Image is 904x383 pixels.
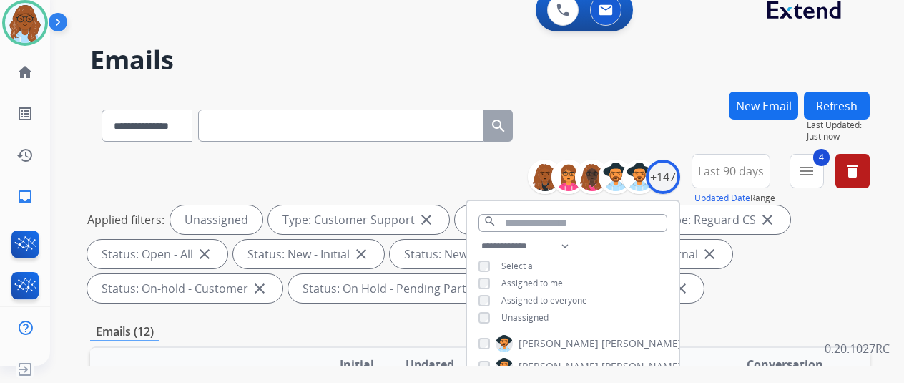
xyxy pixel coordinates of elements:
[483,215,496,228] mat-icon: search
[197,364,224,382] span: Type
[87,211,164,228] p: Applied filters:
[601,359,682,374] span: [PERSON_NAME]
[804,92,870,120] button: Refresh
[672,280,689,297] mat-icon: close
[16,147,34,164] mat-icon: history
[648,205,790,234] div: Type: Reguard CS
[119,364,157,382] span: Status
[90,323,159,341] p: Emails (12)
[825,340,890,357] p: 0.20.1027RC
[694,192,775,204] span: Range
[268,205,449,234] div: Type: Customer Support
[807,131,870,142] span: Just now
[87,274,282,303] div: Status: On-hold - Customer
[16,64,34,81] mat-icon: home
[798,163,815,180] mat-icon: menu
[259,364,309,382] span: Assignee
[813,149,830,166] span: 4
[196,246,213,263] mat-icon: close
[692,154,770,188] button: Last 90 days
[170,205,262,234] div: Unassigned
[501,277,563,289] span: Assigned to me
[390,240,541,268] div: Status: New - Reply
[490,117,507,135] mat-icon: search
[5,3,45,43] img: avatar
[701,246,718,263] mat-icon: close
[501,294,587,306] span: Assigned to everyone
[251,280,268,297] mat-icon: close
[418,211,435,228] mat-icon: close
[790,154,824,188] button: 4
[729,92,798,120] button: New Email
[807,120,870,131] span: Last Updated:
[501,311,549,324] span: Unassigned
[233,240,384,268] div: Status: New - Initial
[288,274,506,303] div: Status: On Hold - Pending Parts
[87,240,227,268] div: Status: Open - All
[601,336,682,351] span: [PERSON_NAME]
[519,359,599,374] span: [PERSON_NAME]
[694,193,750,204] button: Updated Date
[698,168,764,174] span: Last 90 days
[759,211,776,228] mat-icon: close
[519,336,599,351] span: [PERSON_NAME]
[844,163,861,180] mat-icon: delete
[353,246,370,263] mat-icon: close
[646,160,680,194] div: +147
[90,46,870,74] h2: Emails
[16,105,34,122] mat-icon: list_alt
[455,205,642,234] div: Type: Shipping Protection
[501,260,537,272] span: Select all
[16,188,34,205] mat-icon: inbox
